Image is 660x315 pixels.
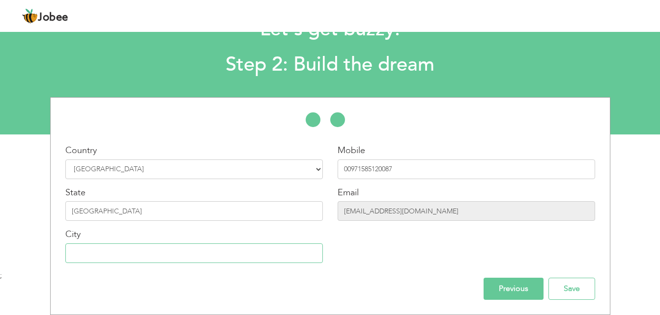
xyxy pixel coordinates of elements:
h2: Step 2: Build the dream [90,52,570,78]
label: Country [65,144,97,157]
label: State [65,186,86,199]
label: Mobile [338,144,365,157]
h1: Let's get buzzy! [90,17,570,42]
span: Jobee [38,12,68,23]
label: City [65,228,81,241]
label: Email [338,186,359,199]
img: jobee.io [22,8,38,24]
input: Save [548,278,595,300]
input: Previous [484,278,544,300]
